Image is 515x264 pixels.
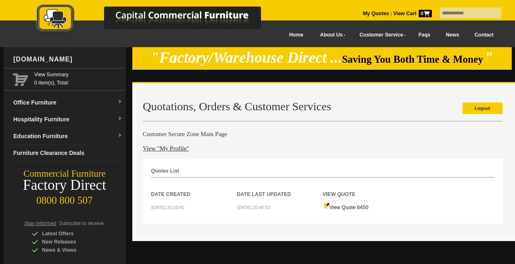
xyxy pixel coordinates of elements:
[419,10,432,17] span: 0
[143,145,189,152] a: View "My Profile"
[463,102,503,114] a: Logout
[363,11,389,16] a: My Quotes
[10,94,126,111] a: Office Furnituredropdown
[4,191,126,206] div: 0800 800 507
[10,128,126,145] a: Education Furnituredropdown
[14,4,301,34] img: Capital Commercial Furniture Logo
[4,168,126,180] div: Commercial Furniture
[34,71,123,79] a: View Summary
[237,205,270,210] small: [DATE] 20:40:53
[32,238,110,246] div: New Releases
[14,4,301,36] a: Capital Commercial Furniture Logo
[311,26,350,44] a: About Us
[323,205,369,210] a: View Quote 6450
[350,26,411,44] a: Customer Service
[34,71,123,86] span: 0 item(s), Total:
[393,11,432,16] strong: View Cart
[392,11,431,16] a: View Cart0
[323,203,329,209] img: Quote-icon
[25,221,57,226] span: Stay Informed
[151,168,179,174] strong: Quotes List
[59,221,105,226] span: Subscribe to receive:
[438,26,467,44] a: News
[118,133,123,138] img: dropdown
[151,49,342,66] em: "Factory/Warehouse Direct ...
[10,111,126,128] a: Hospitality Furnituredropdown
[237,178,323,198] th: Date Last Updated
[32,230,110,238] div: Latest Offers
[118,100,123,105] img: dropdown
[467,26,501,44] a: Contact
[143,100,503,113] h2: Quotations, Orders & Customer Services
[485,49,493,66] em: "
[152,205,185,210] small: [DATE] 20:10:42
[323,178,409,198] th: View Quote
[342,54,483,65] span: Saving You Both Time & Money
[32,246,110,254] div: News & Views
[118,116,123,121] img: dropdown
[10,145,126,162] a: Furniture Clearance Deals
[4,180,126,191] div: Factory Direct
[10,47,126,72] div: [DOMAIN_NAME]
[143,130,503,138] h4: Customer Secure Zone Main Page
[411,26,438,44] a: Faqs
[151,178,237,198] th: Date Created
